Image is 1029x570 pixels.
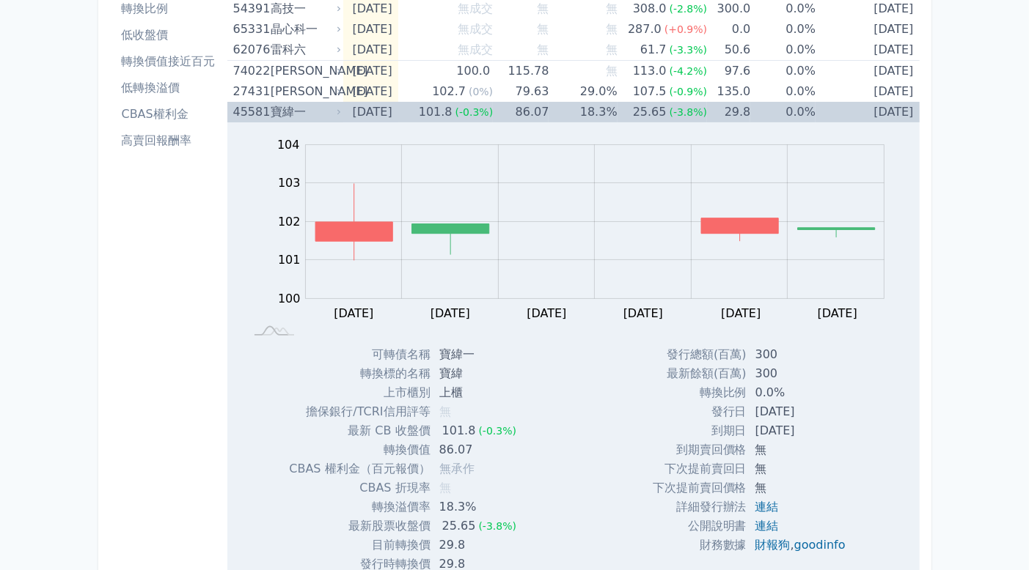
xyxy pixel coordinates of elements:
[289,517,430,536] td: 最新股票收盤價
[289,364,430,383] td: 轉換標的名稱
[233,40,267,60] div: 62076
[116,26,221,44] li: 低收盤價
[653,440,747,459] td: 到期賣回價格
[630,81,670,102] div: 107.5
[458,42,493,56] span: 無成交
[670,44,708,56] span: (-3.3%)
[755,519,779,533] a: 連結
[493,102,549,122] td: 86.07
[653,421,747,440] td: 到期日
[537,1,549,15] span: 無
[116,132,221,149] li: 高賣回報酬率
[653,383,747,402] td: 轉換比例
[116,53,221,70] li: 轉換價值接近百元
[343,61,398,82] td: [DATE]
[289,478,430,497] td: CBAS 折現率
[493,61,549,82] td: 115.78
[606,1,618,15] span: 無
[116,76,221,100] a: 低轉換溢價
[606,42,618,56] span: 無
[653,536,747,555] td: 財務數據
[750,19,816,40] td: 0.0%
[653,497,747,517] td: 詳細發行辦法
[670,86,708,97] span: (-0.9%)
[458,22,493,36] span: 無成交
[271,61,338,81] div: [PERSON_NAME]
[755,500,779,514] a: 連結
[956,500,1029,570] iframe: Chat Widget
[278,253,301,267] tspan: 101
[664,23,707,35] span: (+0.9%)
[278,215,301,229] tspan: 102
[707,102,750,122] td: 29.8
[707,61,750,82] td: 97.6
[747,345,857,364] td: 300
[816,81,919,102] td: [DATE]
[670,65,708,77] span: (-4.2%)
[747,364,857,383] td: 300
[747,440,857,459] td: 無
[794,538,846,552] a: goodinfo
[261,138,907,320] g: Chart
[233,81,267,102] div: 27431
[478,520,516,532] span: (-3.8%)
[289,440,430,459] td: 轉換價值
[343,102,398,122] td: [DATE]
[747,402,857,421] td: [DATE]
[271,19,338,40] div: 晶心科一
[747,478,857,497] td: 無
[233,19,267,40] div: 65331
[453,61,493,81] div: 100.0
[439,421,479,440] div: 101.8
[116,79,221,97] li: 低轉換溢價
[747,421,857,440] td: [DATE]
[956,500,1029,570] div: 聊天小工具
[315,184,875,261] g: Series
[653,478,747,497] td: 下次提前賣回價格
[630,61,670,81] div: 113.0
[653,517,747,536] td: 公開說明書
[277,138,300,152] tspan: 104
[750,40,816,61] td: 0.0%
[670,3,708,15] span: (-2.8%)
[416,102,455,122] div: 101.8
[431,364,528,383] td: 寶緯
[653,364,747,383] td: 最新餘額(百萬)
[439,404,451,418] span: 無
[289,459,430,478] td: CBAS 權利金（百元報價）
[431,440,528,459] td: 86.07
[653,345,747,364] td: 發行總額(百萬)
[431,345,528,364] td: 寶緯一
[278,292,301,306] tspan: 100
[653,459,747,478] td: 下次提前賣回日
[431,306,470,320] tspan: [DATE]
[431,497,528,517] td: 18.3%
[289,421,430,440] td: 最新 CB 收盤價
[549,81,617,102] td: 29.0%
[755,538,791,552] a: 財報狗
[670,106,708,118] span: (-3.8%)
[527,306,566,320] tspan: [DATE]
[343,40,398,61] td: [DATE]
[289,383,430,402] td: 上市櫃別
[116,23,221,47] a: 低收盤價
[721,306,761,320] tspan: [DATE]
[623,306,663,320] tspan: [DATE]
[747,536,857,555] td: ,
[549,102,617,122] td: 18.3%
[271,40,338,60] div: 雷科六
[493,81,549,102] td: 79.63
[431,536,528,555] td: 29.8
[606,22,618,36] span: 無
[439,517,479,536] div: 25.65
[816,40,919,61] td: [DATE]
[455,106,494,118] span: (-0.3%)
[750,102,816,122] td: 0.0%
[816,19,919,40] td: [DATE]
[431,383,528,402] td: 上櫃
[625,19,664,40] div: 287.0
[116,106,221,123] li: CBAS權利金
[478,425,516,437] span: (-0.3%)
[439,481,451,495] span: 無
[750,81,816,102] td: 0.0%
